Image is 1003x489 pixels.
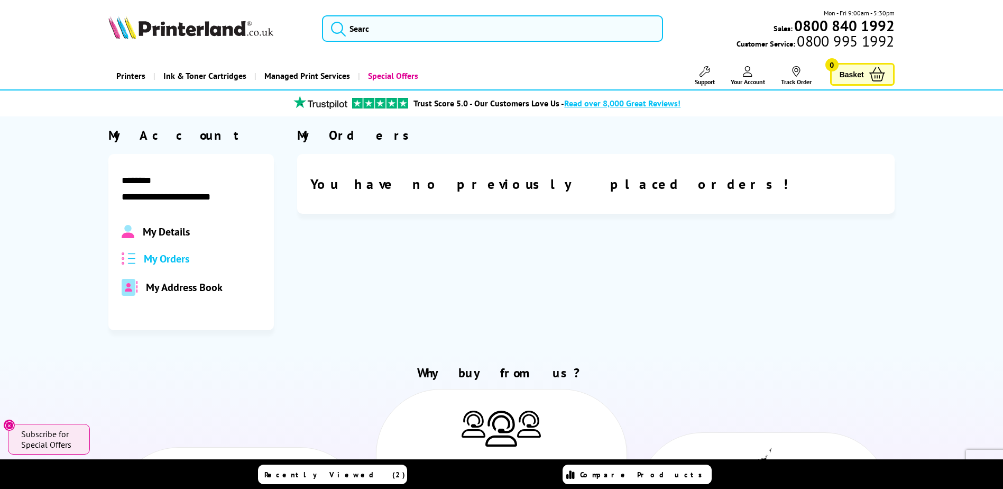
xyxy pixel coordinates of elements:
[358,62,426,89] a: Special Offers
[297,154,895,214] div: You have no previously placed orders!
[144,252,189,266] span: My Orders
[108,127,273,143] div: My Account
[695,66,715,86] a: Support
[731,66,765,86] a: Your Account
[108,16,273,39] img: Printerland Logo
[485,411,517,447] img: Printer Experts
[580,470,708,479] span: Compare Products
[264,470,406,479] span: Recently Viewed (2)
[108,62,153,89] a: Printers
[824,8,895,18] span: Mon - Fri 9:00am - 5:30pm
[462,411,485,438] img: Printer Experts
[737,36,894,49] span: Customer Service:
[840,67,864,81] span: Basket
[695,78,715,86] span: Support
[564,98,680,108] span: Read over 8,000 Great Reviews!
[122,279,137,296] img: address-book-duotone-solid.svg
[289,96,352,109] img: trustpilot rating
[146,280,223,294] span: My Address Book
[143,225,190,239] span: My Details
[795,36,894,46] span: 0800 995 1992
[258,465,407,484] a: Recently Viewed (2)
[297,127,895,143] div: My Orders
[793,21,895,31] a: 0800 840 1992
[122,225,134,239] img: Profile.svg
[322,15,663,42] input: Searc
[517,411,541,438] img: Printer Experts
[254,62,358,89] a: Managed Print Services
[563,465,712,484] a: Compare Products
[794,16,895,35] b: 0800 840 1992
[825,58,839,71] span: 0
[774,23,793,33] span: Sales:
[731,78,765,86] span: Your Account
[163,62,246,89] span: Ink & Toner Cartridges
[830,63,895,86] a: Basket 0
[122,252,135,265] img: all-order.svg
[352,98,408,108] img: trustpilot rating
[21,429,79,450] span: Subscribe for Special Offers
[439,457,564,488] div: 30+ Printer Experts Ready to Take Your Call
[153,62,254,89] a: Ink & Toner Cartridges
[108,16,309,41] a: Printerland Logo
[108,365,894,381] h2: Why buy from us?
[781,66,812,86] a: Track Order
[413,98,680,108] a: Trust Score 5.0 - Our Customers Love Us -Read over 8,000 Great Reviews!
[3,419,15,431] button: Close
